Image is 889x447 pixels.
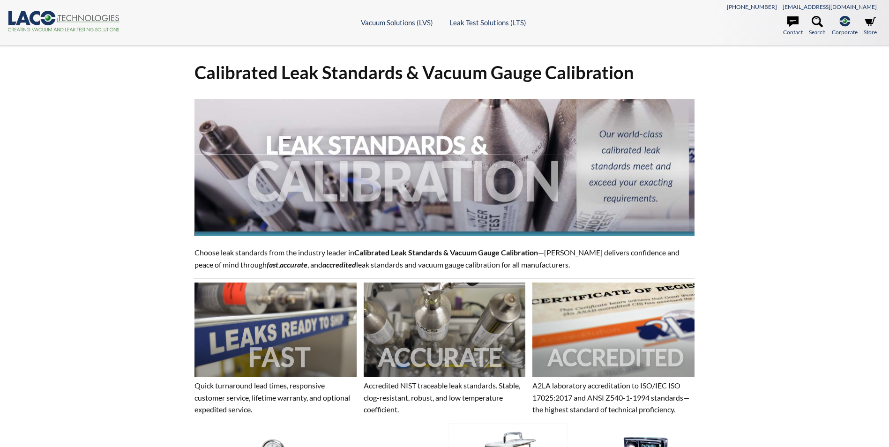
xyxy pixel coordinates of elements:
a: Leak Test Solutions (LTS) [449,18,526,27]
img: Image showing the word ACCURATE overlaid on it [364,283,525,377]
span: Corporate [832,28,858,37]
p: Quick turnaround lead times, responsive customer service, lifetime warranty, and optional expedit... [194,380,356,416]
em: accredited [322,260,356,269]
a: Contact [783,16,803,37]
a: [EMAIL_ADDRESS][DOMAIN_NAME] [783,3,877,10]
h1: Calibrated Leak Standards & Vacuum Gauge Calibration [194,61,694,84]
p: A2LA laboratory accreditation to ISO/IEC ISO 17025:2017 and ANSI Z540-1-1994 standards—the highes... [532,380,694,416]
strong: Calibrated Leak Standards & Vacuum Gauge Calibration [354,248,538,257]
img: Leak Standards & Calibration header [194,99,694,236]
img: Image showing the word FAST overlaid on it [194,283,356,377]
img: Image showing the word ACCREDITED overlaid on it [532,283,694,377]
a: Vacuum Solutions (LVS) [361,18,433,27]
em: fast [267,260,278,269]
a: Search [809,16,826,37]
strong: accurate [280,260,307,269]
a: Store [864,16,877,37]
p: Accredited NIST traceable leak standards. Stable, clog-resistant, robust, and low temperature coe... [364,380,525,416]
a: [PHONE_NUMBER] [727,3,777,10]
p: Choose leak standards from the industry leader in —[PERSON_NAME] delivers confidence and peace of... [194,246,694,270]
